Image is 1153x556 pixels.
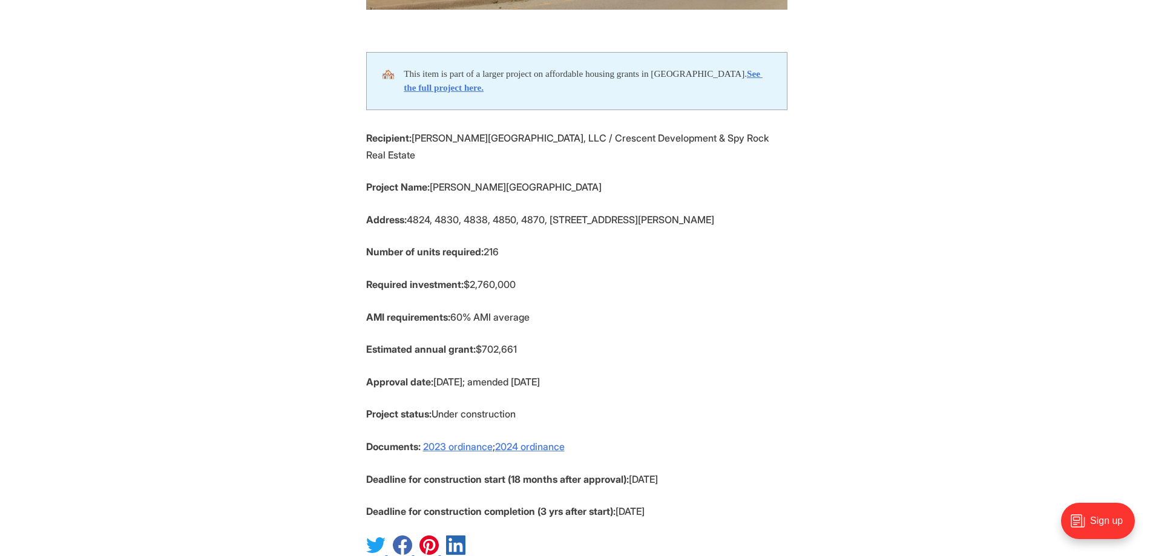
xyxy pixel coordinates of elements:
[366,132,412,144] strong: Recipient:
[366,278,464,290] strong: Required investment:
[366,408,432,420] strong: Project status:
[366,471,787,488] p: [DATE]
[366,246,484,258] strong: Number of units required:
[381,67,404,95] div: 🏘️
[366,373,787,390] p: [DATE]; amended [DATE]
[404,68,763,93] a: See the full project here.
[366,276,787,293] p: $2,760,000
[1051,497,1153,556] iframe: portal-trigger
[366,129,787,163] p: [PERSON_NAME][GEOGRAPHIC_DATA], LLC / Crescent Development & Spy Rock Real Estate
[366,405,787,422] p: Under construction
[366,438,787,455] p: ;
[366,440,421,453] strong: Documents:
[366,311,450,323] strong: AMI requirements:
[366,376,433,388] strong: Approval date:
[366,243,787,260] p: 216
[366,211,787,228] p: 4824, 4830, 4838, 4850, 4870, [STREET_ADDRESS][PERSON_NAME]
[366,503,787,520] p: [DATE]
[366,341,787,358] p: $702,661
[366,214,407,226] strong: Address:
[366,473,629,485] strong: Deadline for construction start (18 months after approval):
[404,67,772,95] div: This item is part of a larger project on affordable housing grants in [GEOGRAPHIC_DATA].
[366,505,616,517] strong: Deadline for construction completion (3 yrs after start):
[366,178,787,195] p: [PERSON_NAME][GEOGRAPHIC_DATA]
[495,440,565,453] a: 2024 ordinance
[366,309,787,325] p: 60% AMI average
[366,181,430,193] strong: Project Name:
[423,440,493,453] a: 2023 ordinance
[366,343,476,355] strong: Estimated annual grant:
